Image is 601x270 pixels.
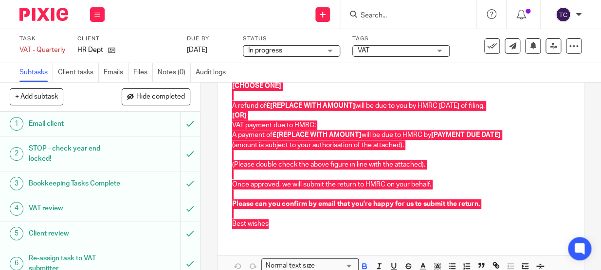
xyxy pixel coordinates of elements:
[104,63,128,82] a: Emails
[158,63,191,82] a: Notes (0)
[136,93,185,101] span: Hide completed
[358,47,369,54] span: VAT
[243,35,340,43] label: Status
[232,219,569,229] p: Best wishes
[555,7,571,22] img: svg%3E
[19,35,65,43] label: Task
[187,47,207,53] span: [DATE]
[248,47,282,54] span: In progress
[10,202,23,216] div: 4
[77,45,103,55] p: HR Dept
[29,201,123,216] h1: VAT review
[232,180,569,189] p: Once approved, we will submit the return to HMRC on your behalf.
[58,63,99,82] a: Client tasks
[273,132,362,138] strong: £[REPLACE WITH AMOUNT]
[29,141,123,166] h1: STOP - check year end locked!
[360,12,447,20] input: Search
[232,130,569,140] p: A payment of will be due to HMRC by
[232,201,480,207] strong: Please can you confirm by email that you're happy for us to submit the return.
[232,160,569,169] p: (Please double check the above figure in line with the attached).
[232,120,569,130] p: VAT payment due to HMRC:
[10,88,63,105] button: + Add subtask
[133,63,153,82] a: Files
[10,117,23,131] div: 1
[29,176,123,191] h1: Bookkeeping Tasks Complete
[19,45,65,55] div: VAT - Quarterly
[232,83,281,89] strong: [CHOOSE ONE]
[10,177,23,190] div: 3
[232,112,247,119] strong: [OR]
[29,117,123,131] h1: Email client
[266,102,355,109] strong: £[REPLACE WITH AMOUNT]
[232,140,569,150] p: (amount is subject to your authorisation of the attached).
[352,35,450,43] label: Tags
[10,227,23,240] div: 5
[232,101,569,111] p: A refund of will be due to you by HMRC [DATE] of filing.
[29,226,123,241] h1: Client review
[10,147,23,161] div: 2
[122,88,190,105] button: Hide completed
[187,35,231,43] label: Due by
[19,63,53,82] a: Subtasks
[77,35,175,43] label: Client
[431,132,501,138] strong: [PAYMENT DUE DATE]
[196,63,231,82] a: Audit logs
[19,8,68,21] img: Pixie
